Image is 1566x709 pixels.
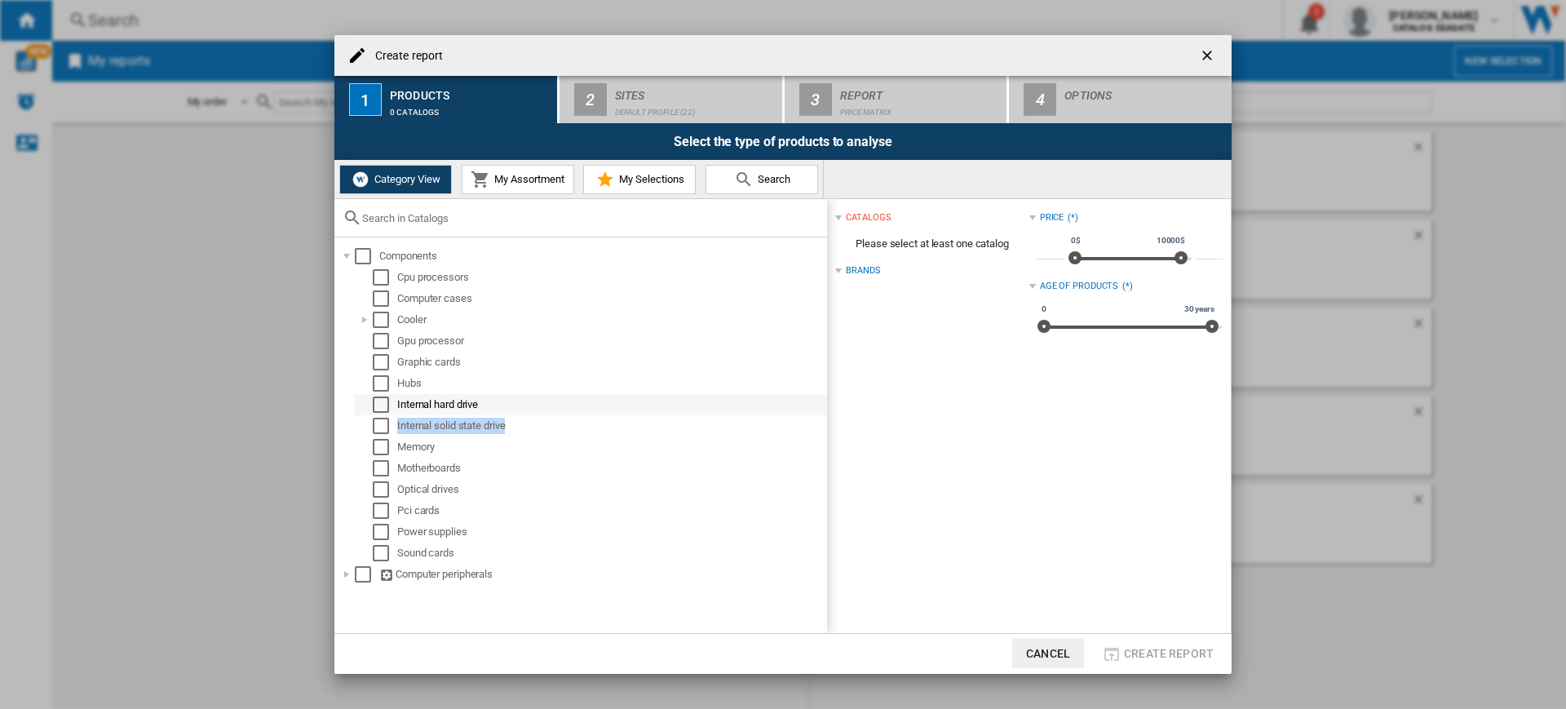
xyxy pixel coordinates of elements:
h4: Create report [367,48,443,64]
md-checkbox: Select [373,460,397,476]
md-checkbox: Select [373,439,397,455]
button: 3 Report Price Matrix [785,76,1009,123]
div: Motherboards [397,460,825,476]
span: 30 years [1182,303,1217,316]
div: Report [840,82,1001,100]
span: Create report [1124,647,1214,660]
md-checkbox: Select [373,375,397,392]
button: getI18NText('BUTTONS.CLOSE_DIALOG') [1192,39,1225,72]
div: Cooler [397,312,825,328]
div: Pci cards [397,503,825,519]
md-checkbox: Select [373,312,397,328]
div: Products [390,82,551,100]
div: Gpu processor [397,333,825,349]
div: Select the type of products to analyse [334,123,1232,160]
input: Search in Catalogs [362,212,819,224]
div: Brands [846,264,880,277]
button: My Assortment [462,165,574,194]
md-checkbox: Select [373,290,397,307]
button: Search [706,165,818,194]
span: Please select at least one catalog [835,228,1029,259]
div: Graphic cards [397,354,825,370]
div: Computer cases [397,290,825,307]
div: Power supplies [397,524,825,540]
span: My Selections [615,173,684,185]
button: 2 Sites Default profile (22) [560,76,784,123]
span: Category View [370,173,440,185]
span: Search [754,173,790,185]
md-checkbox: Select [355,566,379,583]
div: 0 catalogs [390,100,551,117]
md-checkbox: Select [355,248,379,264]
div: 3 [799,83,832,116]
md-checkbox: Select [373,481,397,498]
button: 4 Options [1009,76,1232,123]
md-checkbox: Select [373,354,397,370]
div: 2 [574,83,607,116]
button: My Selections [583,165,696,194]
div: Computer peripherals [379,566,825,583]
div: Sound cards [397,545,825,561]
md-checkbox: Select [373,545,397,561]
md-checkbox: Select [373,503,397,519]
md-checkbox: Select [373,269,397,286]
button: Create report [1097,639,1219,668]
md-checkbox: Select [373,333,397,349]
div: Options [1064,82,1225,100]
ng-md-icon: getI18NText('BUTTONS.CLOSE_DIALOG') [1199,47,1219,67]
img: wiser-icon-white.png [351,170,370,189]
div: Hubs [397,375,825,392]
div: catalogs [846,211,891,224]
span: 0 [1039,303,1049,316]
span: 10000$ [1154,234,1188,247]
div: Internal solid state drive [397,418,825,434]
md-checkbox: Select [373,397,397,413]
button: Category View [339,165,452,194]
div: Memory [397,439,825,455]
div: Age of products [1040,280,1119,293]
div: 1 [349,83,382,116]
div: Optical drives [397,481,825,498]
md-checkbox: Select [373,524,397,540]
div: Components [379,248,825,264]
md-checkbox: Select [373,418,397,434]
div: Internal hard drive [397,397,825,413]
div: Sites [615,82,776,100]
span: My Assortment [490,173,564,185]
button: 1 Products 0 catalogs [334,76,559,123]
span: 0$ [1068,234,1083,247]
div: Price Matrix [840,100,1001,117]
div: Cpu processors [397,269,825,286]
div: 4 [1024,83,1056,116]
button: Cancel [1012,639,1084,668]
div: Price [1040,211,1064,224]
div: Default profile (22) [615,100,776,117]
